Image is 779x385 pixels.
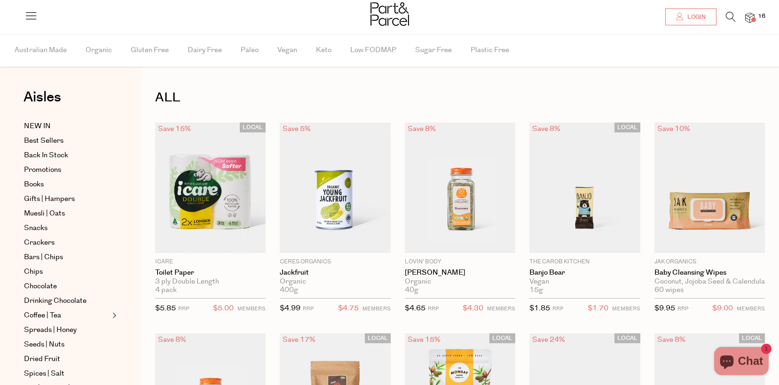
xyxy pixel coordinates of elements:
small: MEMBERS [487,305,515,312]
small: MEMBERS [362,305,391,312]
small: MEMBERS [612,305,640,312]
a: Spices | Salt [24,368,110,379]
div: 3 ply Double Length [155,277,266,286]
span: $4.30 [463,302,483,315]
div: Save 8% [529,123,563,135]
img: Jackfruit [280,123,390,253]
a: Drinking Chocolate [24,295,110,307]
span: LOCAL [365,333,391,343]
small: RRP [428,305,439,312]
img: Banjo Bear [529,123,640,253]
span: 40g [405,286,418,294]
small: RRP [552,305,563,312]
span: Chocolate [24,281,57,292]
span: Dairy Free [188,34,222,67]
span: Gifts | Hampers [24,193,75,205]
span: Bars | Chips [24,252,63,263]
span: Muesli | Oats [24,208,65,219]
span: $4.65 [405,303,425,313]
a: Books [24,179,110,190]
span: Promotions [24,164,61,176]
span: Paleo [241,34,259,67]
span: Best Sellers [24,135,63,146]
a: Seeds | Nuts [24,339,110,350]
div: Coconut, Jojoba Seed & Calendula Oil [654,277,765,286]
a: Gifts | Hampers [24,193,110,205]
span: $9.95 [654,303,675,313]
span: LOCAL [240,123,266,132]
small: RRP [178,305,189,312]
span: Organic [86,34,112,67]
h1: ALL [155,87,765,108]
div: Save 5% [280,123,314,135]
a: Jackfruit [280,269,390,277]
span: Aisles [24,87,61,108]
button: Expand/Collapse Coffee | Tea [110,310,117,321]
a: Banjo Bear [529,269,640,277]
span: Back In Stock [24,150,68,161]
small: MEMBERS [737,305,765,312]
span: Australian Made [15,34,67,67]
img: Rosemary [405,123,515,253]
a: Toilet Paper [155,269,266,277]
span: $4.75 [338,302,359,315]
a: Coffee | Tea [24,310,110,321]
span: Login [685,13,706,21]
small: RRP [677,305,688,312]
p: Lovin' Body [405,258,515,266]
span: $4.99 [280,303,300,313]
span: Books [24,179,44,190]
p: The Carob Kitchen [529,258,640,266]
span: Spices | Salt [24,368,64,379]
small: RRP [303,305,314,312]
a: Back In Stock [24,150,110,161]
span: Snacks [24,223,47,234]
div: Organic [280,277,390,286]
div: Save 8% [654,333,688,346]
span: 400g [280,286,298,294]
span: Crackers [24,237,55,248]
a: Login [665,8,716,25]
a: NEW IN [24,121,110,132]
span: $5.85 [155,303,176,313]
span: LOCAL [489,333,515,343]
div: Save 15% [155,123,194,135]
span: Sugar Free [415,34,452,67]
span: Spreads | Honey [24,324,77,336]
span: Coffee | Tea [24,310,61,321]
img: Toilet Paper [155,123,266,253]
a: 16 [745,13,755,23]
a: Spreads | Honey [24,324,110,336]
span: 60 wipes [654,286,684,294]
small: MEMBERS [237,305,266,312]
span: $1.70 [588,302,608,315]
span: Gluten Free [131,34,169,67]
p: Ceres Organics [280,258,390,266]
span: Seeds | Nuts [24,339,64,350]
span: LOCAL [614,123,640,132]
div: Save 8% [155,333,189,346]
a: Muesli | Oats [24,208,110,219]
a: Snacks [24,223,110,234]
span: 15g [529,286,543,294]
a: Baby Cleansing Wipes [654,269,765,277]
a: Dried Fruit [24,354,110,365]
div: Save 17% [280,333,318,346]
span: NEW IN [24,121,51,132]
span: Vegan [277,34,297,67]
span: Low FODMAP [350,34,396,67]
img: Part&Parcel [370,2,409,26]
a: Chips [24,266,110,277]
span: Dried Fruit [24,354,60,365]
div: Save 15% [405,333,443,346]
a: Promotions [24,164,110,176]
a: Bars | Chips [24,252,110,263]
span: $1.85 [529,303,550,313]
p: icare [155,258,266,266]
inbox-online-store-chat: Shopify online store chat [711,347,771,377]
span: $9.00 [712,302,733,315]
div: Save 8% [405,123,439,135]
span: 4 pack [155,286,177,294]
a: Crackers [24,237,110,248]
div: Vegan [529,277,640,286]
